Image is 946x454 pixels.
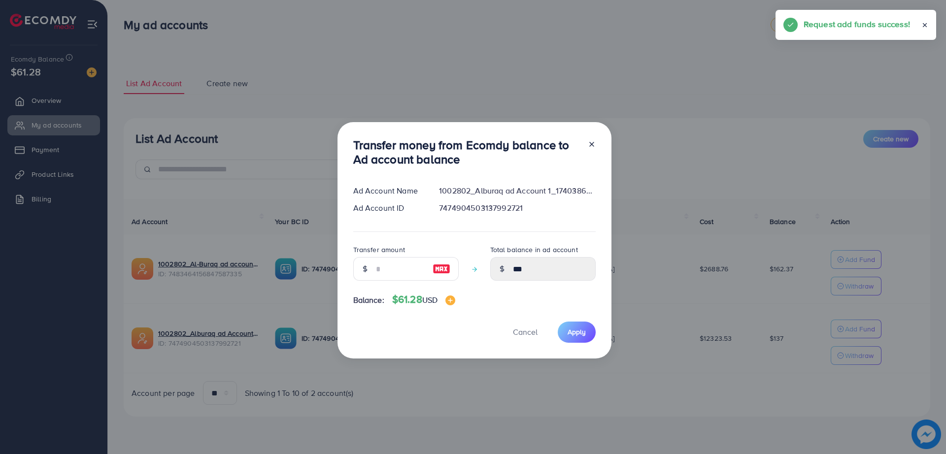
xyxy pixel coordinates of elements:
button: Cancel [501,322,550,343]
div: Ad Account ID [345,202,432,214]
div: 7474904503137992721 [431,202,603,214]
span: Cancel [513,326,538,337]
button: Apply [558,322,596,343]
h3: Transfer money from Ecomdy balance to Ad account balance [353,138,580,166]
img: image [445,295,455,305]
div: Ad Account Name [345,185,432,196]
span: Apply [568,327,586,337]
h4: $61.28 [392,293,455,306]
img: image [433,263,450,275]
label: Total balance in ad account [490,245,578,255]
span: Balance: [353,294,384,306]
div: 1002802_Alburaq ad Account 1_1740386843243 [431,185,603,196]
h5: Request add funds success! [804,18,910,31]
label: Transfer amount [353,245,405,255]
span: USD [422,294,438,305]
